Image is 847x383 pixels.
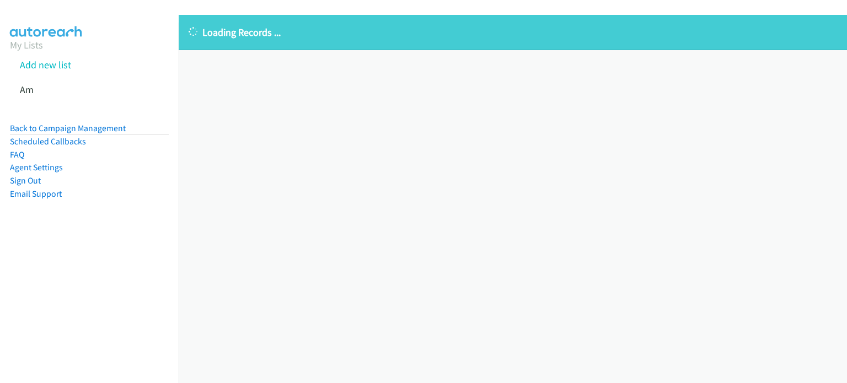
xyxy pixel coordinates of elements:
[10,162,63,172] a: Agent Settings
[20,58,71,71] a: Add new list
[20,83,34,96] a: Am
[189,25,837,40] p: Loading Records ...
[10,123,126,133] a: Back to Campaign Management
[10,149,24,160] a: FAQ
[10,188,62,199] a: Email Support
[10,39,43,51] a: My Lists
[10,175,41,186] a: Sign Out
[10,136,86,147] a: Scheduled Callbacks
